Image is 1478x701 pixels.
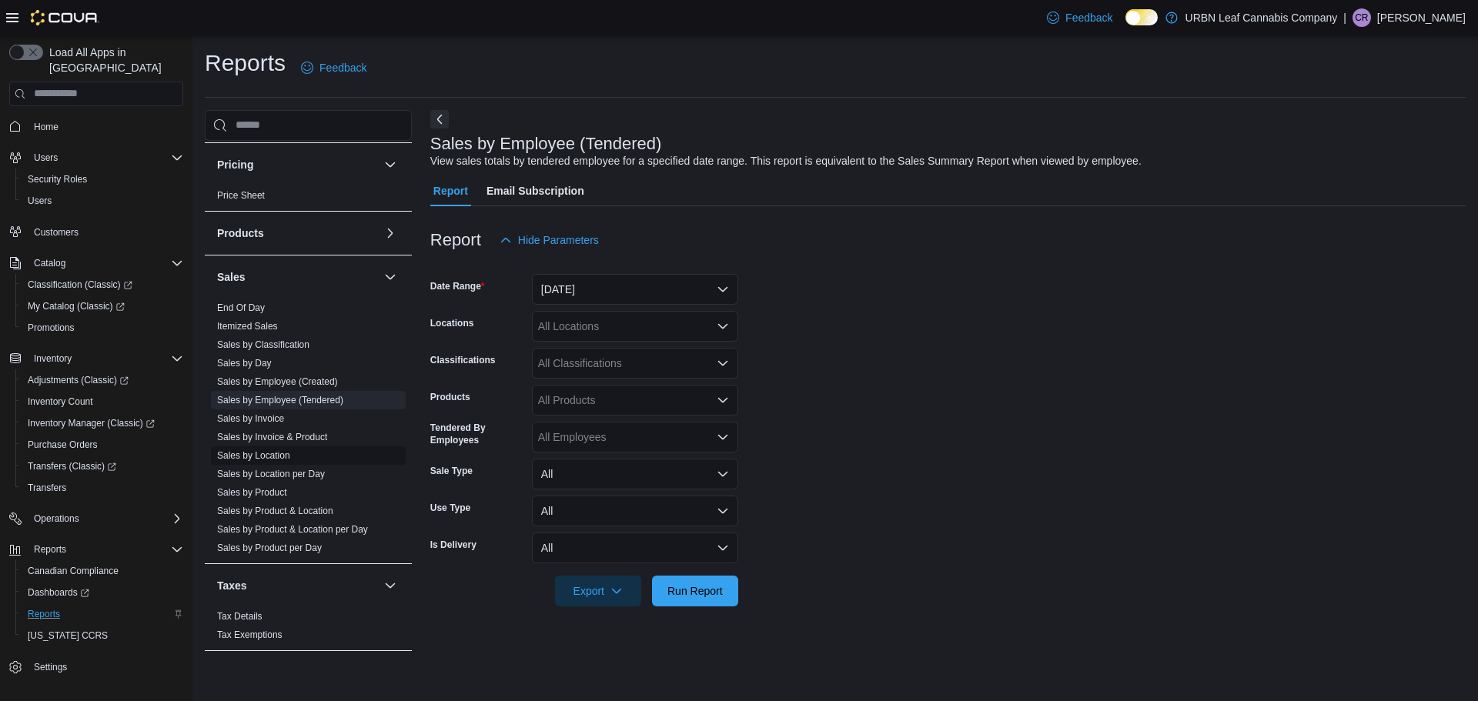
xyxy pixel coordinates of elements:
button: Open list of options [717,357,729,369]
button: Reports [3,539,189,560]
button: All [532,496,738,526]
label: Classifications [430,354,496,366]
span: Itemized Sales [217,320,278,332]
span: End Of Day [217,302,265,314]
span: Classification (Classic) [28,279,132,291]
span: Feedback [1065,10,1112,25]
span: CR [1355,8,1368,27]
label: Locations [430,317,474,329]
a: Sales by Day [217,358,272,369]
a: Home [28,118,65,136]
h3: Products [217,225,264,241]
button: Sales [381,268,400,286]
button: Taxes [381,576,400,595]
a: Promotions [22,319,81,337]
span: Washington CCRS [22,626,183,645]
span: Adjustments (Classic) [28,374,129,386]
span: Home [34,121,59,133]
button: Next [430,110,449,129]
span: Purchase Orders [22,436,183,454]
a: Reports [22,605,66,623]
label: Is Delivery [430,539,477,551]
button: All [532,532,738,563]
span: Run Report [667,583,723,599]
a: Sales by Product & Location per Day [217,524,368,535]
span: Canadian Compliance [22,562,183,580]
span: Sales by Invoice [217,412,284,425]
span: Inventory Count [28,396,93,408]
span: Dark Mode [1125,25,1126,26]
button: All [532,459,738,489]
button: Products [381,224,400,242]
span: Export [564,576,632,606]
span: Tax Details [217,610,262,623]
span: Dashboards [22,583,183,602]
h3: Sales by Employee (Tendered) [430,135,662,153]
img: Cova [31,10,99,25]
span: My Catalog (Classic) [28,300,125,312]
a: Sales by Employee (Tendered) [217,395,343,406]
a: Inventory Manager (Classic) [15,412,189,434]
a: Sales by Product [217,487,287,498]
a: Sales by Location [217,450,290,461]
a: Sales by Product & Location [217,506,333,516]
span: Report [433,175,468,206]
button: Inventory Count [15,391,189,412]
button: Home [3,115,189,138]
span: Customers [34,226,79,239]
h3: Taxes [217,578,247,593]
span: Sales by Product & Location [217,505,333,517]
span: Customers [28,222,183,242]
span: Inventory Count [22,392,183,411]
button: Run Report [652,576,738,606]
span: Reports [28,540,183,559]
a: Classification (Classic) [22,275,139,294]
button: Users [3,147,189,169]
button: Hide Parameters [493,225,605,255]
span: Settings [28,657,183,676]
div: Craig Ruether [1353,8,1371,27]
span: Sales by Employee (Tendered) [217,394,343,406]
a: Itemized Sales [217,321,278,332]
label: Tendered By Employees [430,422,526,446]
button: Canadian Compliance [15,560,189,582]
a: Feedback [295,52,373,83]
button: [US_STATE] CCRS [15,625,189,646]
button: Security Roles [15,169,189,190]
a: Dashboards [15,582,189,603]
a: Sales by Classification [217,339,309,350]
a: Classification (Classic) [15,274,189,295]
p: [PERSON_NAME] [1377,8,1466,27]
span: Feedback [319,60,366,75]
span: Sales by Classification [217,339,309,351]
a: [US_STATE] CCRS [22,626,114,645]
span: Promotions [28,322,75,334]
button: Operations [28,509,85,528]
button: Open list of options [717,320,729,332]
a: Customers [28,223,85,242]
span: Inventory Manager (Classic) [22,414,183,432]
span: Users [28,149,183,167]
button: Taxes [217,578,378,593]
a: Tax Details [217,611,262,622]
span: Home [28,117,183,136]
div: Taxes [205,607,412,650]
span: Dashboards [28,586,89,599]
span: Canadian Compliance [28,565,119,577]
span: Users [22,192,183,210]
button: Pricing [381,155,400,174]
a: Adjustments (Classic) [22,371,135,389]
span: Hide Parameters [518,232,599,248]
span: Load All Apps in [GEOGRAPHIC_DATA] [43,45,183,75]
button: Customers [3,221,189,243]
span: My Catalog (Classic) [22,297,183,315]
a: Tax Exemptions [217,629,283,640]
a: Sales by Employee (Created) [217,376,338,387]
span: Sales by Product & Location per Day [217,523,368,536]
span: Sales by Location [217,449,290,462]
span: Users [28,195,52,207]
span: Inventory [34,352,72,365]
a: Transfers [22,479,72,497]
button: Catalog [3,252,189,274]
a: Transfers (Classic) [22,457,122,476]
